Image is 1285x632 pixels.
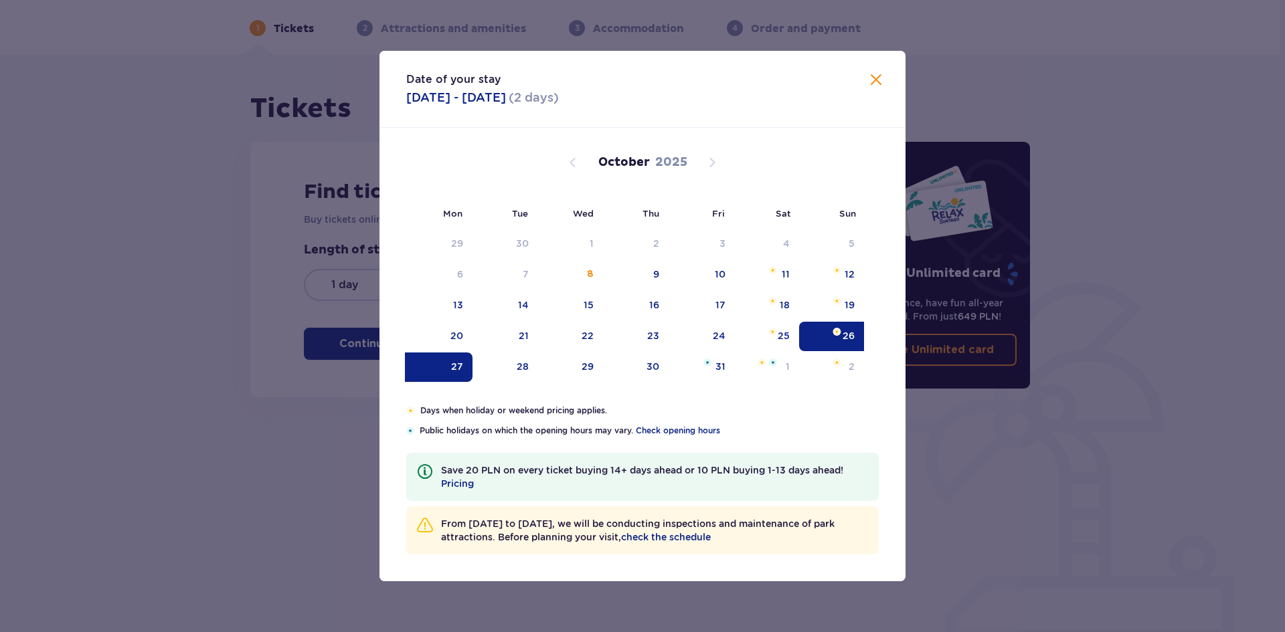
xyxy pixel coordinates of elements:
[653,268,659,281] div: 9
[538,260,603,290] td: 8
[799,322,864,351] td: Date selected. Sunday, October 26, 2025
[782,268,790,281] div: 11
[512,208,528,219] small: Tue
[516,237,529,250] div: 30
[406,322,473,351] td: 20
[473,352,539,382] td: 28
[636,425,720,437] a: Check opening hours
[799,229,864,259] td: Date not available. Sunday, October 5, 2025
[406,427,414,435] img: Blue star
[780,298,790,312] div: 18
[703,358,711,366] img: Blue star
[849,360,855,373] div: 2
[669,229,735,259] td: Date not available. Friday, October 3, 2025
[833,328,841,336] img: Orange star
[603,260,669,290] td: 9
[441,517,868,544] p: From [DATE] to [DATE], we will be conducting inspections and maintenance of park attractions. Bef...
[451,237,463,250] div: 29
[538,322,603,351] td: 22
[538,291,603,320] td: 15
[406,352,473,382] td: Date selected. Monday, October 27, 2025
[833,358,841,366] img: Orange star
[719,237,725,250] div: 3
[457,268,463,281] div: 6
[735,260,800,290] td: Orange star11
[655,154,687,171] p: 2025
[669,260,735,290] td: 10
[768,266,777,274] img: Orange star
[715,360,725,373] div: 31
[849,237,855,250] div: 5
[517,360,529,373] div: 28
[518,298,529,312] div: 14
[786,360,790,373] div: 1
[735,229,800,259] td: Date not available. Saturday, October 4, 2025
[783,237,790,250] div: 4
[406,72,501,87] p: Date of your stay
[799,291,864,320] td: Orange star19
[621,530,711,544] a: check the schedule
[598,154,650,171] p: October
[642,208,659,219] small: Thu
[768,297,777,305] img: Orange star
[453,298,463,312] div: 13
[584,298,594,312] div: 15
[769,358,777,366] img: Blue star
[649,298,659,312] div: 16
[778,329,790,342] div: 25
[669,352,735,382] td: Blue star31
[406,407,415,415] img: Orange star
[845,298,855,312] div: 19
[538,352,603,382] td: 29
[509,90,559,106] p: ( 2 days )
[473,229,539,259] td: Date not available. Tuesday, September 30, 2025
[868,72,884,89] button: Close
[603,229,669,259] td: Date not available. Thursday, October 2, 2025
[451,360,463,373] div: 27
[843,329,855,342] div: 26
[473,291,539,320] td: 14
[669,291,735,320] td: 17
[587,268,594,281] div: 8
[441,477,474,490] a: Pricing
[420,405,879,417] p: Days when holiday or weekend pricing applies.
[473,322,539,351] td: 21
[647,329,659,342] div: 23
[450,329,463,342] div: 20
[735,322,800,351] td: Orange star25
[603,291,669,320] td: 16
[833,297,841,305] img: Orange star
[799,352,864,382] td: Orange star2
[839,208,856,219] small: Sun
[406,90,506,106] p: [DATE] - [DATE]
[538,229,603,259] td: Date not available. Wednesday, October 1, 2025
[603,322,669,351] td: 23
[653,237,659,250] div: 2
[833,266,841,274] img: Orange star
[519,329,529,342] div: 21
[758,358,766,366] img: Orange star
[590,237,594,250] div: 1
[582,360,594,373] div: 29
[704,154,720,171] button: Next month
[420,425,879,437] p: Public holidays on which the opening hours may vary.
[523,268,529,281] div: 7
[799,260,864,290] td: Orange star12
[712,208,725,219] small: Fri
[715,268,725,281] div: 10
[647,360,659,373] div: 30
[713,329,725,342] div: 24
[473,260,539,290] td: Date not available. Tuesday, October 7, 2025
[565,154,581,171] button: Previous month
[669,322,735,351] td: 24
[582,329,594,342] div: 22
[603,352,669,382] td: 30
[406,291,473,320] td: 13
[406,229,473,259] td: Date not available. Monday, September 29, 2025
[776,208,790,219] small: Sat
[735,291,800,320] td: Orange star18
[735,352,800,382] td: Orange starBlue star1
